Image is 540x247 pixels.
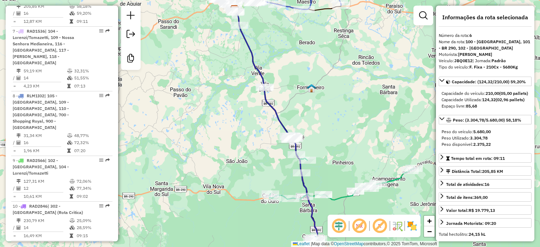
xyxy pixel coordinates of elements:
[23,10,69,17] td: 16
[70,219,75,223] i: % de utilização do peso
[451,156,505,161] span: Tempo total em rota: 09:11
[67,69,72,73] i: % de utilização do peso
[458,52,492,57] strong: [PERSON_NAME]
[17,179,21,183] i: Distância Total
[70,234,73,238] i: Tempo total em rota
[491,58,506,63] strong: Padrão
[17,4,21,8] i: Distância Total
[23,224,69,231] td: 14
[486,91,499,96] strong: 210,00
[13,147,16,154] td: =
[334,241,364,246] a: OpenStreetMap
[13,18,16,25] td: =
[74,147,109,154] td: 07:20
[469,64,518,70] strong: F. Fixa - 210Cx - 5680Kg
[293,241,310,246] a: Leaflet
[453,117,521,123] span: Peso: (3.304,78/5.680,00) 58,18%
[311,241,312,246] span: |
[70,19,73,24] i: Tempo total em rota
[442,97,529,103] div: Capacidade Utilizada:
[74,83,109,90] td: 07:13
[23,139,67,146] td: 16
[99,29,103,33] em: Opções
[76,18,110,25] td: 09:11
[99,158,103,162] em: Opções
[446,207,495,214] div: Valor total:
[427,227,432,236] span: −
[67,141,72,145] i: % de utilização da cubagem
[416,8,430,22] a: Exibir filtros
[439,77,532,86] a: Capacidade: (124,32/210,00) 59,20%
[17,69,21,73] i: Distância Total
[67,84,71,88] i: Tempo total em rota
[496,97,525,102] strong: (02,96 pallets)
[439,14,532,21] h4: Informações da rota selecionada
[446,220,496,227] div: Jornada Motorista: 09:20
[442,135,529,141] div: Peso Utilizado:
[76,3,110,10] td: 58,18%
[17,219,21,223] i: Distância Total
[499,91,528,96] strong: (05,00 pallets)
[13,224,16,231] td: /
[13,139,16,146] td: /
[446,194,488,201] div: Total de itens:
[74,132,109,139] td: 48,77%
[67,76,72,80] i: % de utilização da cubagem
[442,141,529,148] div: Peso disponível:
[70,194,73,199] i: Tempo total em rota
[13,203,83,215] span: | 302 - [GEOGRAPHIC_DATA] (Rota Critica)
[482,97,496,102] strong: 124,32
[99,204,103,208] em: Opções
[307,84,316,93] img: Formigueiro
[76,232,110,239] td: 09:15
[446,182,489,187] span: Total de atividades:
[124,27,138,43] a: Exportar sessão
[105,204,110,208] em: Rota exportada
[424,226,435,237] a: Zoom out
[70,179,75,183] i: % de utilização do peso
[406,220,418,232] img: Exibir/Ocultar setores
[474,195,488,200] strong: 369,00
[27,158,45,163] span: RAD2566
[439,58,532,64] div: Veículo:
[17,141,21,145] i: Total de Atividades
[23,67,67,74] td: 59,19 KM
[439,39,530,51] strong: 100 - [GEOGRAPHIC_DATA], 101 - BR 290, 102 - [GEOGRAPHIC_DATA]
[76,224,110,231] td: 28,59%
[23,83,67,90] td: 4,23 KM
[27,93,44,98] span: RLM1I02
[105,158,110,162] em: Rota exportada
[439,192,532,202] a: Total de itens:369,00
[466,103,477,109] strong: 85,68
[76,10,110,17] td: 59,20%
[29,203,47,209] span: RAD2846
[13,185,16,192] td: /
[452,79,526,84] span: Capacidade: (124,32/210,00) 59,20%
[473,142,491,147] strong: 2.375,22
[442,129,491,134] span: Peso do veículo:
[13,28,74,65] span: 7 -
[424,216,435,226] a: Zoom in
[74,74,109,82] td: 51,55%
[76,217,110,224] td: 25,09%
[70,226,75,230] i: % de utilização da cubagem
[439,32,532,39] div: Número da rota:
[13,28,74,65] span: | 104 - Lorenzi/Tomazetti, 109 - Nossa Senhora Medianeira, 116 - [GEOGRAPHIC_DATA], 117 - [PERSON...
[124,8,138,24] a: Nova sessão e pesquisa
[351,217,368,234] span: Exibir NR
[371,217,388,234] span: Exibir rótulo
[230,5,239,14] img: CDD Santa Maria
[23,3,69,10] td: 205,85 KM
[439,51,532,58] div: Motorista:
[392,220,403,232] img: Fluxo de ruas
[74,139,109,146] td: 72,32%
[439,205,532,215] a: Valor total:R$ 19.779,13
[442,103,529,109] div: Espaço livre:
[439,39,532,51] div: Nome da rota:
[76,193,110,200] td: 09:02
[446,168,503,175] div: Distância Total:
[330,217,347,234] span: Ocultar deslocamento
[17,11,21,15] i: Total de Atividades
[76,178,110,185] td: 72,06%
[439,166,532,176] a: Distância Total:205,85 KM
